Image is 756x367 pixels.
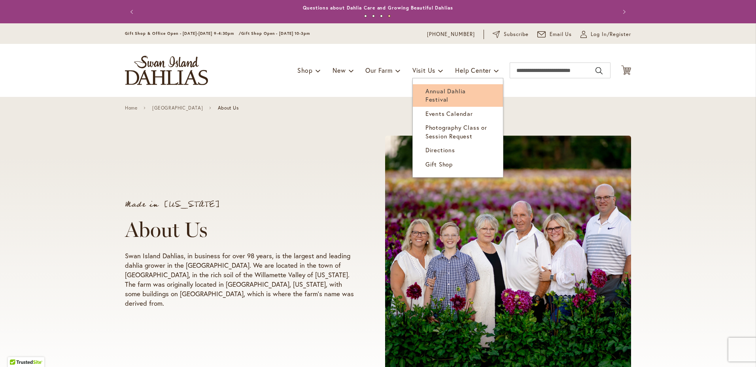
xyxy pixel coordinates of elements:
span: Events Calendar [425,110,473,117]
a: [PHONE_NUMBER] [427,30,475,38]
button: 1 of 4 [364,15,367,17]
button: Next [615,4,631,20]
span: About Us [218,105,239,111]
span: Gift Shop [425,160,453,168]
a: [GEOGRAPHIC_DATA] [152,105,203,111]
a: Log In/Register [580,30,631,38]
span: Help Center [455,66,491,74]
span: Our Farm [365,66,392,74]
button: 2 of 4 [372,15,375,17]
span: New [333,66,346,74]
p: Swan Island Dahlias, in business for over 98 years, is the largest and leading dahlia grower in t... [125,251,355,308]
button: 3 of 4 [380,15,383,17]
span: Subscribe [504,30,529,38]
p: Made in [US_STATE] [125,201,355,208]
a: Questions about Dahlia Care and Growing Beautiful Dahlias [303,5,453,11]
span: Annual Dahlia Festival [425,87,466,103]
span: Photography Class or Session Request [425,123,487,140]
a: store logo [125,56,208,85]
span: Gift Shop & Office Open - [DATE]-[DATE] 9-4:30pm / [125,31,241,36]
span: Email Us [550,30,572,38]
span: Shop [297,66,313,74]
a: Home [125,105,137,111]
h1: About Us [125,218,355,242]
span: Gift Shop Open - [DATE] 10-3pm [241,31,310,36]
span: Directions [425,146,455,154]
button: 4 of 4 [388,15,391,17]
button: Previous [125,4,141,20]
a: Email Us [537,30,572,38]
a: Subscribe [493,30,529,38]
span: Visit Us [412,66,435,74]
span: Log In/Register [591,30,631,38]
